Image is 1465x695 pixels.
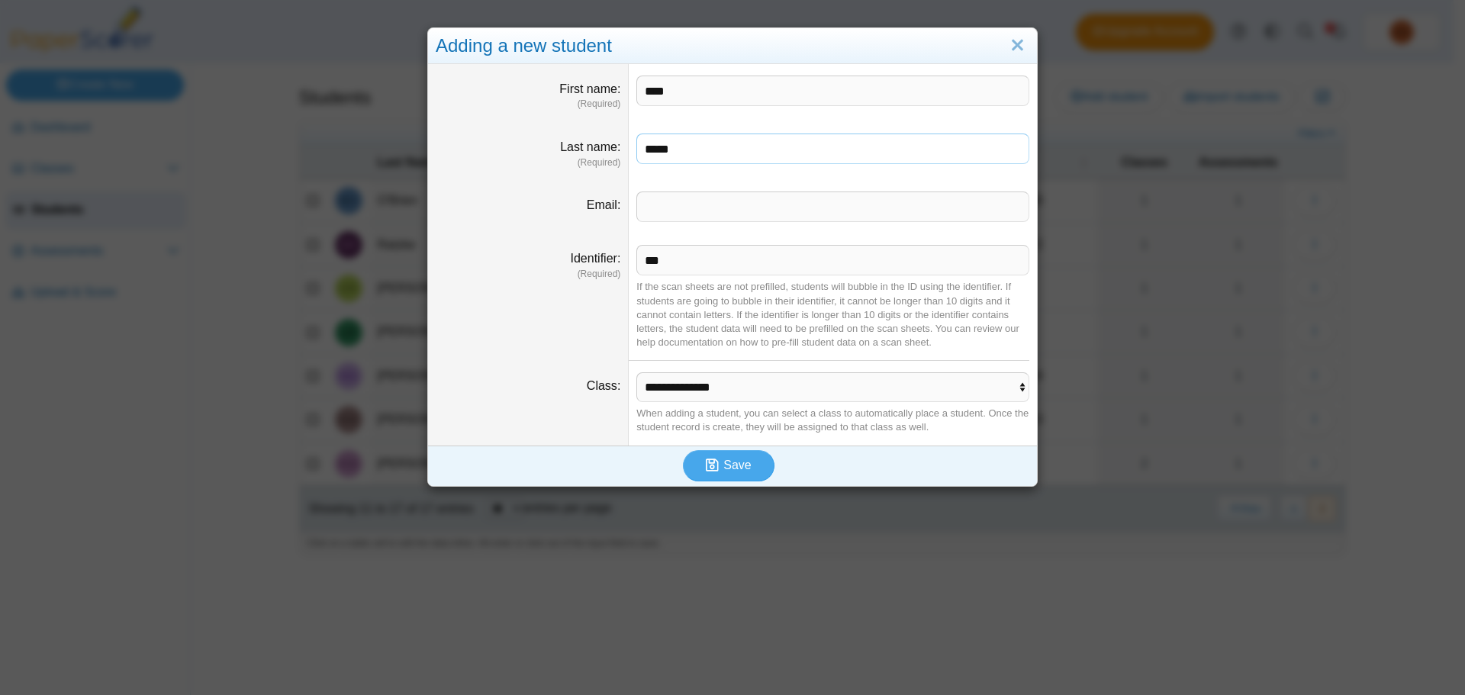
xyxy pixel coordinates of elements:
[683,450,774,481] button: Save
[559,82,620,95] label: First name
[723,459,751,471] span: Save
[436,156,620,169] dfn: (Required)
[636,280,1029,349] div: If the scan sheets are not prefilled, students will bubble in the ID using the identifier. If stu...
[560,140,620,153] label: Last name
[587,198,620,211] label: Email
[636,407,1029,434] div: When adding a student, you can select a class to automatically place a student. Once the student ...
[436,98,620,111] dfn: (Required)
[1006,33,1029,59] a: Close
[571,252,621,265] label: Identifier
[428,28,1037,64] div: Adding a new student
[587,379,620,392] label: Class
[436,268,620,281] dfn: (Required)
